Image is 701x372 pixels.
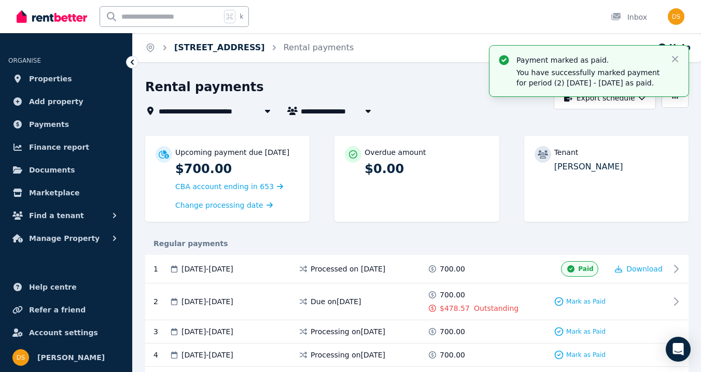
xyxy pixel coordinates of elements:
div: 3 [153,326,169,337]
span: Refer a friend [29,304,86,316]
span: Outstanding [474,303,518,313]
span: Manage Property [29,232,100,245]
span: [DATE] - [DATE] [181,296,233,307]
p: $700.00 [175,161,299,177]
span: $478.57 [440,303,470,313]
div: Inbox [611,12,647,22]
span: Marketplace [29,187,79,199]
p: Overdue amount [364,147,426,158]
span: Due on [DATE] [311,296,361,307]
span: Download [626,265,663,273]
h1: Rental payments [145,79,264,95]
a: Documents [8,160,124,180]
img: Don Siyambalapitiya [12,349,29,366]
span: Help centre [29,281,77,293]
a: Help centre [8,277,124,297]
a: Payments [8,114,124,135]
p: You have successfully marked payment for period (2) [DATE] - [DATE] as paid. [516,67,662,88]
button: Manage Property [8,228,124,249]
span: Properties [29,73,72,85]
div: Open Intercom Messenger [666,337,691,362]
button: Download [615,264,663,274]
a: Refer a friend [8,299,124,320]
span: Finance report [29,141,89,153]
p: $0.00 [364,161,488,177]
a: Marketplace [8,182,124,203]
button: Help [657,41,691,54]
span: [DATE] - [DATE] [181,264,233,274]
p: [PERSON_NAME] [554,161,678,173]
span: Change processing date [175,200,263,210]
p: Payment marked as paid. [516,55,662,65]
span: Paid [578,265,593,273]
p: Upcoming payment due [DATE] [175,147,289,158]
span: CBA account ending in 653 [175,182,274,191]
span: [PERSON_NAME] [37,351,105,364]
span: [DATE] - [DATE] [181,350,233,360]
img: Don Siyambalapitiya [668,8,684,25]
span: Documents [29,164,75,176]
span: Mark as Paid [566,327,606,336]
nav: Breadcrumb [133,33,366,62]
span: Payments [29,118,69,131]
span: [DATE] - [DATE] [181,326,233,337]
span: Account settings [29,326,98,339]
p: Tenant [554,147,579,158]
a: [STREET_ADDRESS] [174,42,265,52]
span: Processing on [DATE] [311,350,385,360]
span: Add property [29,95,83,108]
div: 4 [153,350,169,360]
button: Find a tenant [8,205,124,226]
a: Rental payments [284,42,354,52]
a: Properties [8,68,124,89]
a: Account settings [8,322,124,343]
div: 2 [153,290,169,313]
span: Processed on [DATE] [311,264,385,274]
button: Export schedule [554,87,656,109]
span: Mark as Paid [566,297,606,306]
span: Mark as Paid [566,351,606,359]
div: Regular payments [145,238,689,249]
a: Finance report [8,137,124,158]
a: Add property [8,91,124,112]
span: 700.00 [440,290,465,300]
div: 1 [153,261,169,277]
span: 700.00 [440,264,465,274]
span: Processing on [DATE] [311,326,385,337]
img: RentBetter [17,9,87,24]
span: Find a tenant [29,209,84,222]
a: Change processing date [175,200,273,210]
span: ORGANISE [8,57,41,64]
span: 700.00 [440,326,465,337]
span: k [240,12,243,21]
span: 700.00 [440,350,465,360]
